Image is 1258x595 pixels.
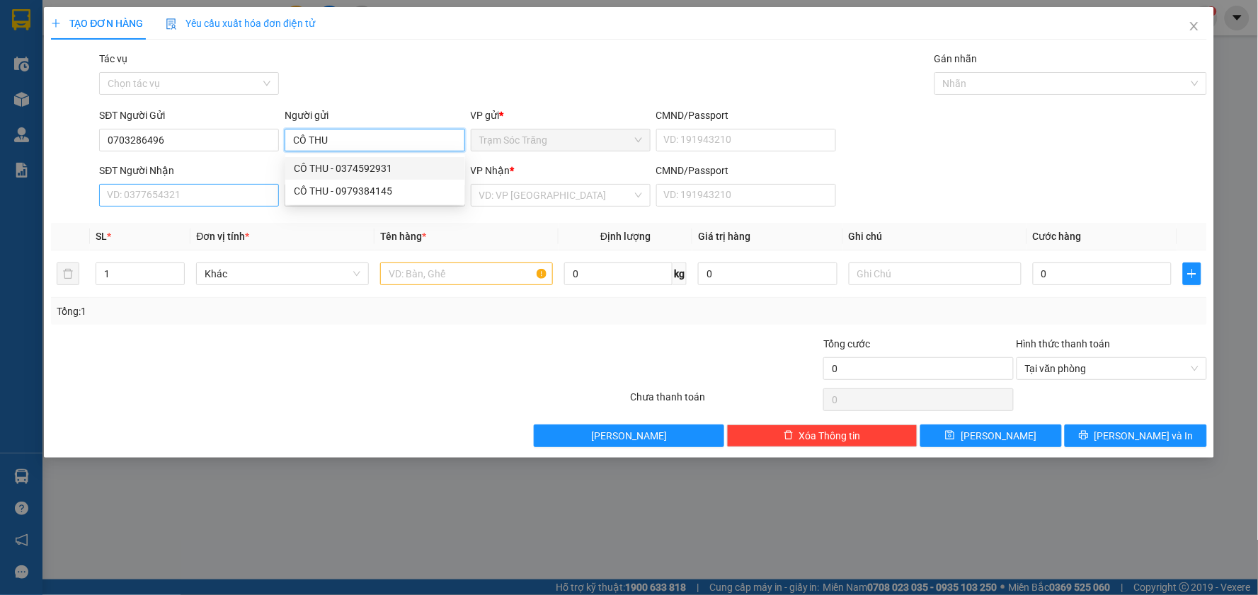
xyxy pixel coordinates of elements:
[84,45,183,55] span: TP.HCM -SÓC TRĂNG
[1174,7,1214,47] button: Close
[96,231,107,242] span: SL
[380,262,553,285] input: VD: Bàn, Ghế
[471,108,651,123] div: VP gửi
[99,53,127,64] label: Tác vụ
[920,424,1063,447] button: save[PERSON_NAME]
[1033,231,1082,242] span: Cước hàng
[285,180,465,202] div: CÔ THU - 0979384145
[57,262,79,285] button: delete
[6,98,146,149] span: Gửi:
[51,18,61,28] span: plus
[57,304,486,319] div: Tổng: 1
[727,424,917,447] button: deleteXóa Thông tin
[961,428,1036,444] span: [PERSON_NAME]
[166,18,315,29] span: Yêu cầu xuất hóa đơn điện tử
[849,262,1022,285] input: Ghi Chú
[784,430,794,441] span: delete
[591,428,667,444] span: [PERSON_NAME]
[294,183,457,199] div: CÔ THU - 0979384145
[285,157,465,180] div: CÔ THU - 0374592931
[656,163,836,178] div: CMND/Passport
[210,30,272,44] span: [DATE]
[673,262,687,285] span: kg
[698,231,750,242] span: Giá trị hàng
[166,18,177,30] img: icon
[823,338,870,350] span: Tổng cước
[6,98,146,149] span: Trạm Sóc Trăng
[196,231,249,242] span: Đơn vị tính
[99,108,279,123] div: SĐT Người Gửi
[1025,358,1199,379] span: Tại văn phòng
[1079,430,1089,441] span: printer
[471,165,510,176] span: VP Nhận
[51,18,143,29] span: TẠO ĐƠN HÀNG
[1189,21,1200,32] span: close
[285,108,464,123] div: Người gửi
[210,17,272,44] p: Ngày giờ in:
[479,129,642,151] span: Trạm Sóc Trăng
[934,53,978,64] label: Gán nhãn
[1183,262,1201,285] button: plus
[1094,428,1194,444] span: [PERSON_NAME] và In
[380,231,426,242] span: Tên hàng
[698,262,837,285] input: 0
[294,161,457,176] div: CÔ THU - 0374592931
[99,163,279,178] div: SĐT Người Nhận
[629,389,822,414] div: Chưa thanh toán
[1184,268,1200,279] span: plus
[600,231,651,242] span: Định lượng
[91,8,188,38] strong: XE KHÁCH MỸ DUYÊN
[81,59,196,74] strong: PHIẾU GỬI HÀNG
[799,428,861,444] span: Xóa Thông tin
[205,263,360,284] span: Khác
[843,223,1027,250] th: Ghi chú
[1017,338,1111,350] label: Hình thức thanh toán
[534,424,724,447] button: [PERSON_NAME]
[945,430,955,441] span: save
[656,108,836,123] div: CMND/Passport
[1065,424,1207,447] button: printer[PERSON_NAME] và In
